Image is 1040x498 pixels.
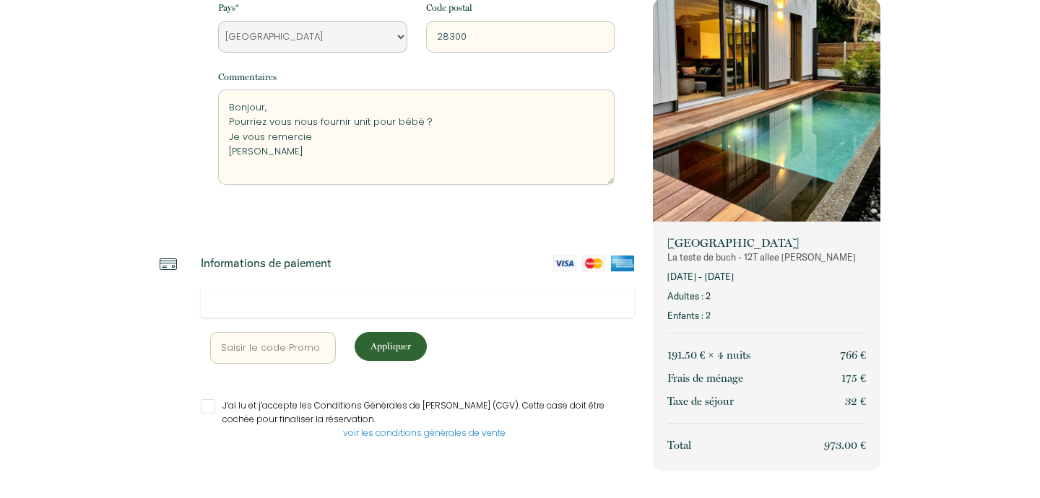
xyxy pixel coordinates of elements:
p: [GEOGRAPHIC_DATA] [667,236,866,250]
label: Commentaires [218,70,277,84]
button: Appliquer [355,332,427,361]
p: 766 € [840,346,866,364]
label: Pays [218,1,239,15]
input: Saisir le code Promo [210,332,336,364]
p: Taxe de séjour [667,393,734,410]
span: 973.00 € [824,439,866,452]
p: 191.50 € × 4 nuit [667,346,750,364]
p: 175 € [841,370,866,387]
label: Code postal [426,1,472,15]
p: Appliquer [360,339,422,353]
iframe: Cadre de saisie sécurisé pour le paiement par carte [210,296,625,310]
img: amex [611,255,634,271]
select: Default select example [218,21,407,53]
p: Frais de ménage [667,370,743,387]
span: Total [667,439,691,452]
img: mastercard [582,255,605,271]
img: visa-card [553,255,576,271]
p: 32 € [845,393,866,410]
p: Enfants : 2 [667,309,866,323]
p: Adultes : 2 [667,289,866,303]
p: La teste de buch - 12T allée [PERSON_NAME] [667,250,866,264]
p: Informations de paiement [201,255,331,270]
span: s [746,349,750,362]
a: voir les conditions générales de vente [343,427,506,439]
p: [DATE] - [DATE] [667,270,866,284]
img: credit-card [160,255,177,273]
